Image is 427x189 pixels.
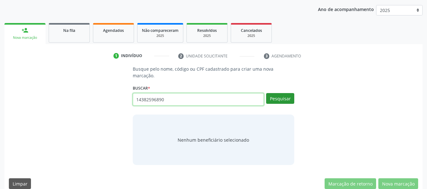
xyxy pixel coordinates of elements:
[133,93,264,106] input: Busque por nome, código ou CPF
[9,178,31,189] button: Limpar
[142,33,179,38] div: 2025
[266,93,294,104] button: Pesquisar
[21,27,28,34] div: person_add
[235,33,267,38] div: 2025
[318,5,374,13] p: Ano de acompanhamento
[241,28,262,33] span: Cancelados
[103,28,124,33] span: Agendados
[9,35,41,40] div: Nova marcação
[191,33,223,38] div: 2025
[133,66,295,79] p: Busque pelo nome, código ou CPF cadastrado para criar uma nova marcação.
[142,28,179,33] span: Não compareceram
[63,28,75,33] span: Na fila
[133,83,150,93] label: Buscar
[325,178,376,189] button: Marcação de retorno
[378,178,418,189] button: Nova marcação
[113,53,119,59] div: 1
[178,137,249,143] span: Nenhum beneficiário selecionado
[197,28,217,33] span: Resolvidos
[121,53,142,59] div: Indivíduo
